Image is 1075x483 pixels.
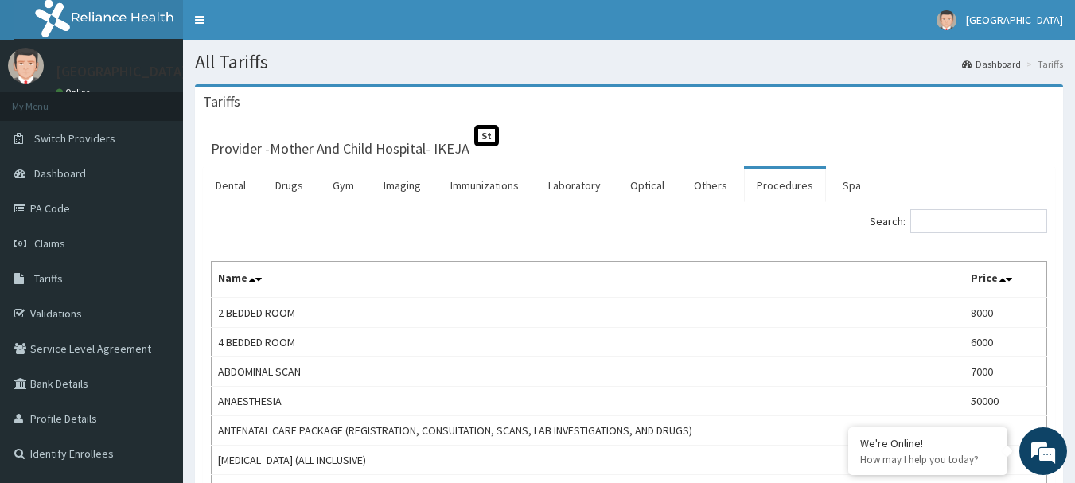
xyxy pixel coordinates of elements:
div: Chat with us now [83,89,267,110]
div: Minimize live chat window [261,8,299,46]
td: 7000 [964,357,1047,387]
span: Switch Providers [34,131,115,146]
td: ANAESTHESIA [212,387,964,416]
span: Claims [34,236,65,251]
h3: Provider - Mother And Child Hospital- IKEJA [211,142,469,156]
a: Optical [617,169,677,202]
td: 2 BEDDED ROOM [212,298,964,328]
a: Dashboard [962,57,1021,71]
a: Dental [203,169,259,202]
span: We're online! [92,142,220,302]
a: Immunizations [438,169,532,202]
td: ANTENATAL CARE PACKAGE (REGISTRATION, CONSULTATION, SCANS, LAB INVESTIGATIONS, AND DRUGS) [212,416,964,446]
td: 50000 [964,387,1047,416]
td: [MEDICAL_DATA] (ALL INCLUSIVE) [212,446,964,475]
h3: Tariffs [203,95,240,109]
h1: All Tariffs [195,52,1063,72]
a: Drugs [263,169,316,202]
img: User Image [8,48,44,84]
a: Imaging [371,169,434,202]
li: Tariffs [1022,57,1063,71]
div: We're Online! [860,436,995,450]
span: Tariffs [34,271,63,286]
th: Name [212,262,964,298]
textarea: Type your message and hit 'Enter' [8,317,303,373]
span: Dashboard [34,166,86,181]
th: Price [964,262,1047,298]
label: Search: [870,209,1047,233]
td: 80000 [964,416,1047,446]
a: Procedures [744,169,826,202]
input: Search: [910,209,1047,233]
td: 6000 [964,328,1047,357]
p: [GEOGRAPHIC_DATA] [56,64,187,79]
a: Gym [320,169,367,202]
span: St [474,125,499,146]
a: Laboratory [536,169,613,202]
a: Others [681,169,740,202]
img: d_794563401_company_1708531726252_794563401 [29,80,64,119]
a: Online [56,87,94,98]
td: 4 BEDDED ROOM [212,328,964,357]
img: User Image [937,10,956,30]
a: Spa [830,169,874,202]
p: How may I help you today? [860,453,995,466]
td: 8000 [964,298,1047,328]
td: ABDOMINAL SCAN [212,357,964,387]
span: [GEOGRAPHIC_DATA] [966,13,1063,27]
